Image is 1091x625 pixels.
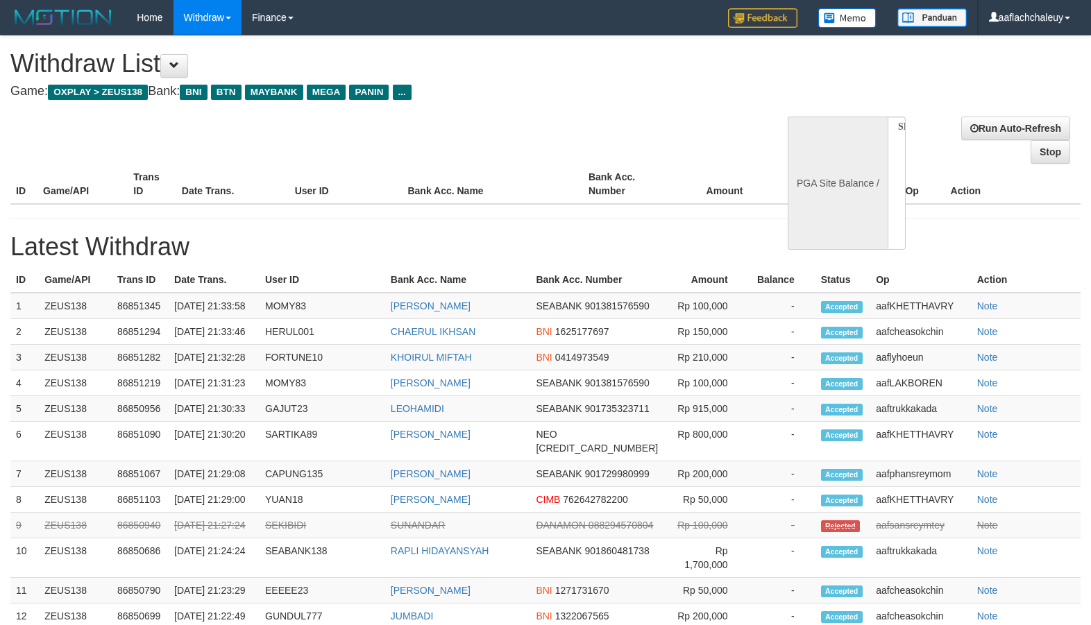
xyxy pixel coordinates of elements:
[39,345,112,370] td: ZEUS138
[112,319,169,345] td: 86851294
[897,8,967,27] img: panduan.png
[245,85,303,100] span: MAYBANK
[555,610,609,622] span: 1322067565
[555,352,609,363] span: 0414973549
[10,422,39,461] td: 6
[536,352,552,363] span: BNI
[584,300,649,311] span: 901381576590
[39,422,112,461] td: ZEUS138
[112,370,169,396] td: 86851219
[391,468,471,479] a: [PERSON_NAME]
[391,545,489,556] a: RAPLI HIDAYANSYAH
[977,352,998,363] a: Note
[536,429,557,440] span: NEO
[555,585,609,596] span: 1271731670
[169,345,260,370] td: [DATE] 21:32:28
[10,319,39,345] td: 2
[670,513,748,538] td: Rp 100,000
[670,396,748,422] td: Rp 915,000
[749,422,815,461] td: -
[39,578,112,603] td: ZEUS138
[169,513,260,538] td: [DATE] 21:27:24
[536,403,582,414] span: SEABANK
[749,345,815,370] td: -
[749,319,815,345] td: -
[670,461,748,487] td: Rp 200,000
[112,513,169,538] td: 86850940
[289,164,403,204] th: User ID
[260,396,385,422] td: GAJUT23
[176,164,289,204] th: Date Trans.
[870,578,972,603] td: aafcheasokchin
[39,513,112,538] td: ZEUS138
[10,7,116,28] img: MOTION_logo.png
[260,345,385,370] td: FORTUNE10
[584,468,649,479] span: 901729980999
[670,319,748,345] td: Rp 150,000
[39,487,112,513] td: ZEUS138
[977,429,998,440] a: Note
[536,494,560,505] span: CIMB
[977,326,998,337] a: Note
[584,377,649,388] span: 901381576590
[977,403,998,414] a: Note
[821,327,863,339] span: Accepted
[583,164,673,204] th: Bank Acc. Number
[749,396,815,422] td: -
[555,326,609,337] span: 1625177697
[10,396,39,422] td: 5
[870,461,972,487] td: aafphansreymom
[972,267,1081,293] th: Action
[670,422,748,461] td: Rp 800,000
[670,293,748,319] td: Rp 100,000
[169,578,260,603] td: [DATE] 21:23:29
[10,578,39,603] td: 11
[870,487,972,513] td: aafKHETTHAVRY
[10,164,37,204] th: ID
[391,403,444,414] a: LEOHAMIDI
[260,370,385,396] td: MOMY83
[821,404,863,416] span: Accepted
[536,520,586,531] span: DANAMON
[10,293,39,319] td: 1
[670,370,748,396] td: Rp 100,000
[211,85,242,100] span: BTN
[10,345,39,370] td: 3
[260,513,385,538] td: SEKIBIDI
[749,293,815,319] td: -
[169,461,260,487] td: [DATE] 21:29:08
[977,377,998,388] a: Note
[39,319,112,345] td: ZEUS138
[391,377,471,388] a: [PERSON_NAME]
[10,50,713,78] h1: Withdraw List
[112,396,169,422] td: 86850956
[391,494,471,505] a: [PERSON_NAME]
[1031,140,1070,164] a: Stop
[870,267,972,293] th: Op
[530,267,670,293] th: Bank Acc. Number
[39,538,112,578] td: ZEUS138
[112,538,169,578] td: 86850686
[393,85,412,100] span: ...
[870,513,972,538] td: aafsansreymtey
[977,610,998,622] a: Note
[128,164,176,204] th: Trans ID
[536,610,552,622] span: BNI
[749,267,815,293] th: Balance
[536,326,552,337] span: BNI
[260,319,385,345] td: HERUL001
[112,487,169,513] td: 86851103
[112,345,169,370] td: 86851282
[402,164,583,204] th: Bank Acc. Name
[749,538,815,578] td: -
[977,494,998,505] a: Note
[584,545,649,556] span: 901860481738
[260,578,385,603] td: EEEEE23
[391,352,472,363] a: KHOIRUL MIFTAH
[815,267,870,293] th: Status
[749,461,815,487] td: -
[584,403,649,414] span: 901735323711
[870,396,972,422] td: aaftrukkakada
[10,233,1081,261] h1: Latest Withdraw
[728,8,797,28] img: Feedback.jpg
